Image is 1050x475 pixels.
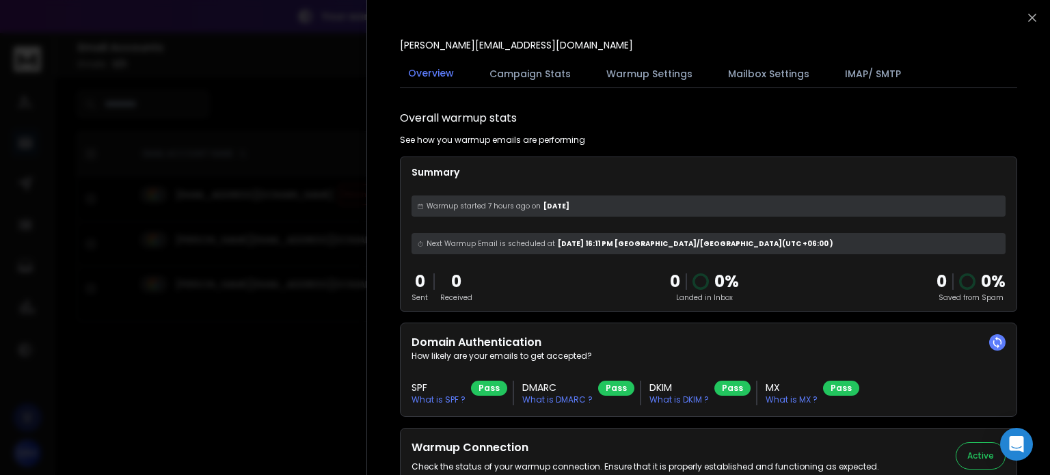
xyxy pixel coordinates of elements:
p: Sent [412,293,428,303]
button: Campaign Stats [481,59,579,89]
span: Next Warmup Email is scheduled at [427,239,555,249]
p: 0 [670,271,680,293]
h3: MX [766,381,818,394]
p: What is SPF ? [412,394,466,405]
h3: SPF [412,381,466,394]
div: [DATE] [412,195,1006,217]
div: Pass [471,381,507,396]
p: 0 [412,271,428,293]
h3: DMARC [522,381,593,394]
p: 0 [440,271,472,293]
div: [DATE] 16:11 PM [GEOGRAPHIC_DATA]/[GEOGRAPHIC_DATA] (UTC +06:00 ) [412,233,1006,254]
h3: DKIM [649,381,709,394]
div: Pass [714,381,751,396]
p: [PERSON_NAME][EMAIL_ADDRESS][DOMAIN_NAME] [400,38,633,52]
div: Pass [598,381,634,396]
p: What is DMARC ? [522,394,593,405]
button: Overview [400,58,462,90]
p: 0 % [981,271,1006,293]
p: See how you warmup emails are performing [400,135,585,146]
button: Warmup Settings [598,59,701,89]
p: Check the status of your warmup connection. Ensure that it is properly established and functionin... [412,461,879,472]
button: Mailbox Settings [720,59,818,89]
div: Open Intercom Messenger [1000,428,1033,461]
p: How likely are your emails to get accepted? [412,351,1006,362]
button: IMAP/ SMTP [837,59,909,89]
h2: Domain Authentication [412,334,1006,351]
h1: Overall warmup stats [400,110,517,126]
p: Summary [412,165,1006,179]
p: Saved from Spam [937,293,1006,303]
p: What is DKIM ? [649,394,709,405]
p: Landed in Inbox [670,293,739,303]
h2: Warmup Connection [412,439,879,456]
strong: 0 [937,270,947,293]
p: 0 % [714,271,739,293]
button: Active [956,442,1006,470]
p: What is MX ? [766,394,818,405]
span: Warmup started 7 hours ago on [427,201,541,211]
div: Pass [823,381,859,396]
p: Received [440,293,472,303]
